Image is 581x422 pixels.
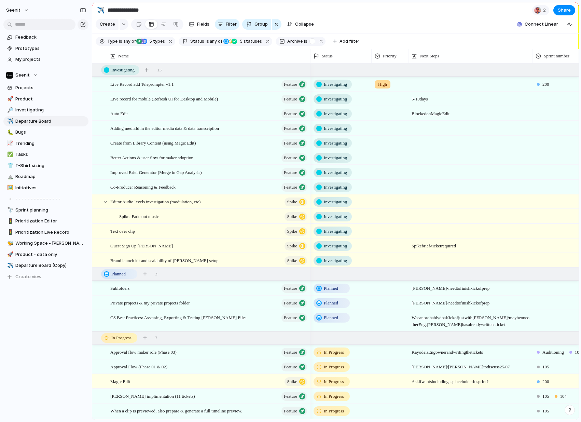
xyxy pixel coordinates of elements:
[409,375,532,385] span: Ask if wants including as placeholder in sprint?
[122,38,136,44] span: any of
[3,83,88,93] a: Projects
[97,5,105,15] div: ✈️
[111,271,126,277] span: Planned
[284,284,297,293] span: Feature
[409,239,532,249] span: Spike brief / ticket required
[6,118,13,125] button: ✈️
[110,153,193,161] span: Better Actions & user flow for maker adoption
[281,407,307,416] button: Feature
[3,5,32,16] button: Seenit
[6,96,13,103] button: 🚀
[324,184,347,191] span: Investigating
[15,84,86,91] span: Projects
[409,107,532,117] span: Blocked on Magic Edit
[238,39,244,44] span: 5
[110,284,129,292] span: Subfolders
[3,127,88,137] a: 🐛Bugs
[281,348,307,357] button: Feature
[155,335,157,341] span: 7
[107,38,117,44] span: Type
[15,240,86,247] span: Working Space - [PERSON_NAME]
[525,21,558,28] span: Connect Linear
[100,21,115,28] span: Create
[324,314,338,321] span: Planned
[287,256,297,266] span: Spike
[7,195,12,203] div: ▫️
[542,364,549,370] span: 105
[3,149,88,160] div: ✅Tasks
[3,94,88,104] a: 🚀Product
[204,38,224,45] button: isany of
[3,227,88,237] a: 🚦Prioritization Live Record
[324,154,347,161] span: Investigating
[7,95,12,103] div: 🚀
[285,242,307,250] button: Spike
[147,39,153,44] span: 5
[295,21,314,28] span: Collapse
[110,183,176,191] span: Co-Producer Reasoning & Feedback
[6,140,13,147] button: 📈
[147,38,165,44] span: types
[324,125,347,132] span: Investigating
[6,251,13,258] button: 🚀
[15,45,86,52] span: Prototypes
[324,393,344,400] span: In Progress
[6,185,13,191] button: 🖼️
[238,38,262,44] span: statuses
[15,140,86,147] span: Trending
[223,38,263,45] button: 5 statuses
[324,243,347,249] span: Investigating
[324,364,344,370] span: In Progress
[324,378,344,385] span: In Progress
[242,19,271,30] button: Group
[285,212,307,221] button: Spike
[287,212,297,221] span: Spike
[119,212,159,220] span: Spike: Fade out music
[543,7,548,14] span: 2
[110,168,202,176] span: Improved Brief Generator (Merge in Gap Analysis)
[7,162,12,169] div: 👕
[324,285,338,292] span: Planned
[110,363,167,370] span: Approval Flow (Phase 01 & 02)
[6,129,13,136] button: 🐛
[284,19,317,30] button: Collapse
[324,169,347,176] span: Investigating
[3,249,88,260] a: 🚀Product - data only
[3,238,88,248] div: 🐝Working Space - [PERSON_NAME]
[324,300,338,307] span: Planned
[281,183,307,192] button: Feature
[3,272,88,282] button: Create view
[324,213,347,220] span: Investigating
[15,173,86,180] span: Roadmap
[285,198,307,206] button: Spike
[110,299,190,307] span: Private projects & my private projects folder
[7,184,12,192] div: 🖼️
[284,298,297,308] span: Feature
[3,216,88,226] div: 🚦Prioritization Editor
[383,53,397,59] span: Priority
[110,392,195,400] span: [PERSON_NAME] implimentation (11 tickets)
[96,19,119,30] button: Create
[281,168,307,177] button: Feature
[6,107,13,113] button: 🔎
[3,161,88,171] a: 👕T-Shirt sizing
[281,299,307,308] button: Feature
[560,393,567,400] span: 104
[15,107,86,113] span: Investigating
[15,218,86,224] span: Prioritization Editor
[281,363,307,371] button: Feature
[284,109,297,119] span: Feature
[110,109,128,117] span: Auto Edit
[7,250,12,258] div: 🚀
[322,53,333,59] span: Status
[409,92,532,103] span: 5-10 days
[3,172,88,182] div: ⛰️Roadmap
[281,109,307,118] button: Feature
[284,80,297,89] span: Feature
[7,240,12,247] div: 🐝
[3,43,88,54] a: Prototypes
[3,183,88,193] a: 🖼️Initiatives
[3,32,88,42] a: Feedback
[287,241,297,251] span: Spike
